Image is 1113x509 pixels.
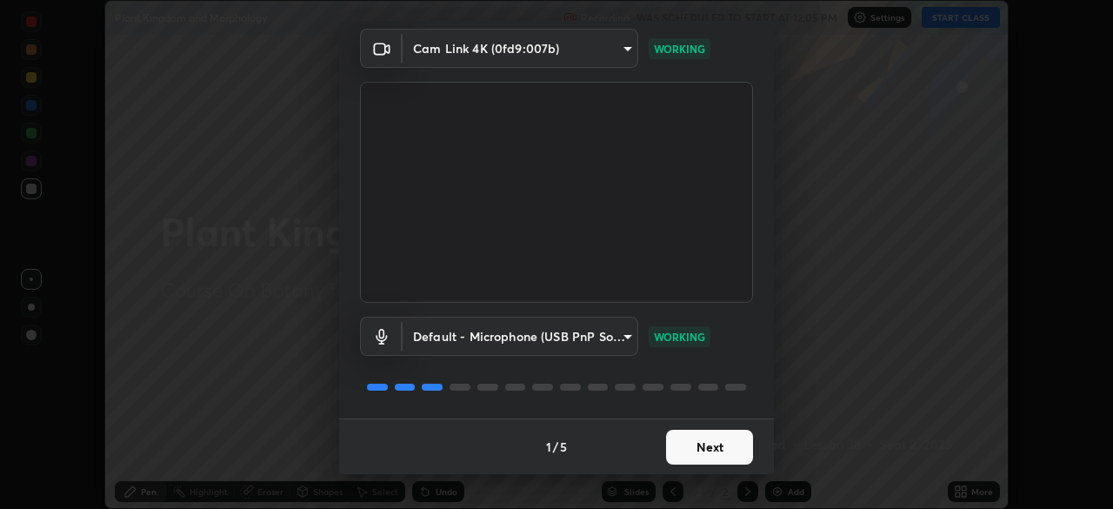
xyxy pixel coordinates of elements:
h4: 5 [560,438,567,456]
p: WORKING [654,41,705,57]
p: WORKING [654,329,705,345]
h4: / [553,438,558,456]
h4: 1 [546,438,551,456]
div: Cam Link 4K (0fd9:007b) [403,29,638,68]
button: Next [666,430,753,465]
div: Cam Link 4K (0fd9:007b) [403,317,638,356]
